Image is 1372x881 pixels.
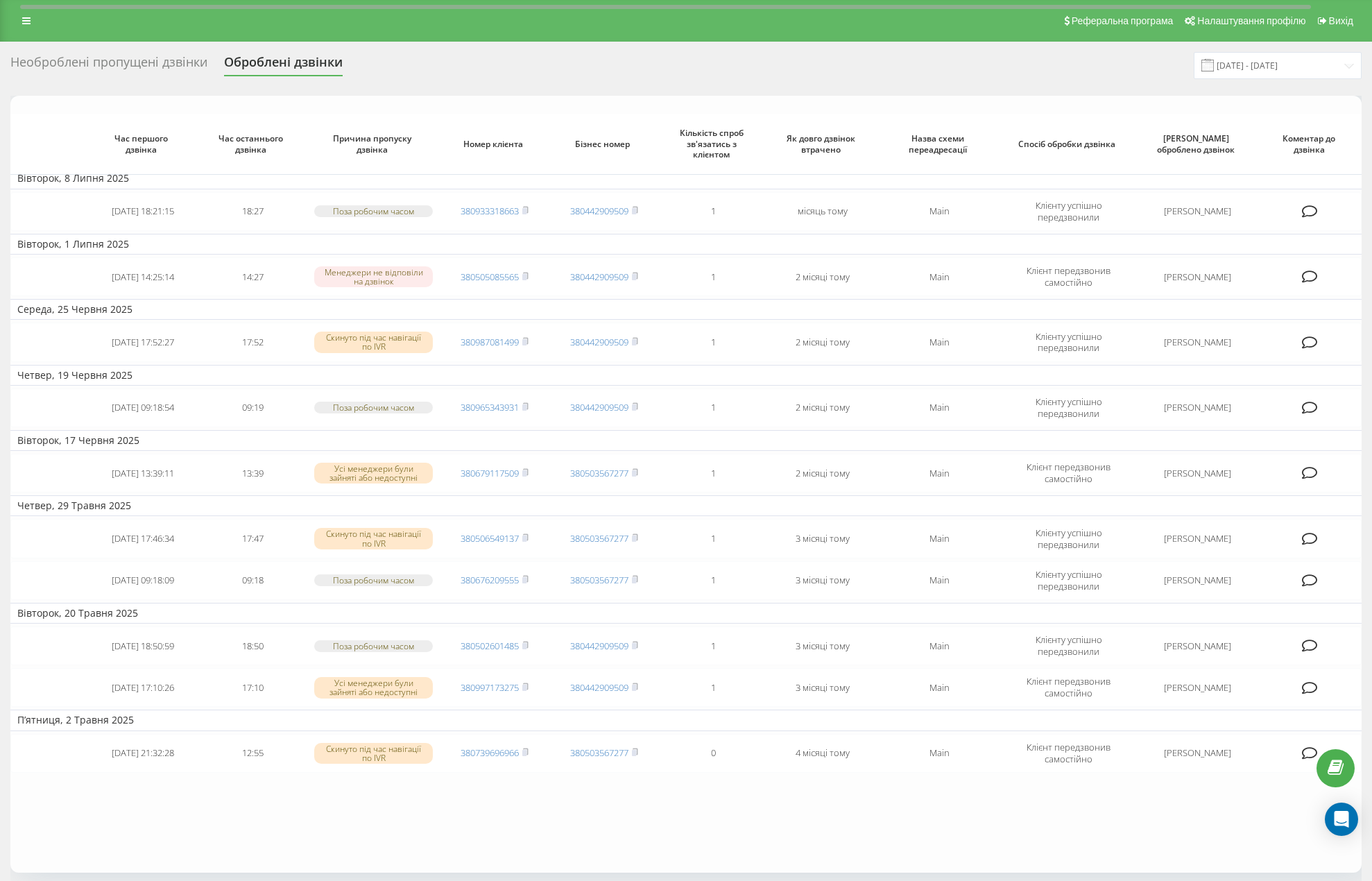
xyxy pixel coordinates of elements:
[461,271,519,283] a: 380505085565
[877,388,1002,427] td: Main
[198,626,307,665] td: 18:50
[877,323,1002,361] td: Main
[768,734,877,773] td: 4 місяці тому
[461,205,519,217] a: 380933318663
[89,561,198,600] td: [DATE] 09:18:09
[461,336,519,348] a: 380987081499
[768,626,877,665] td: 3 місяці тому
[570,401,628,413] a: 380442909509
[877,668,1002,707] td: Main
[1002,561,1135,600] td: Клієнту успішно передзвонили
[877,192,1002,231] td: Main
[89,323,198,361] td: [DATE] 17:52:27
[1002,734,1135,773] td: Клієнт передзвонив самостійно
[198,192,307,231] td: 18:27
[10,430,1362,451] td: Вівторок, 17 Червня 2025
[198,388,307,427] td: 09:19
[570,467,628,479] a: 380503567277
[570,205,628,217] a: 380442909509
[224,55,343,76] div: Оброблені дзвінки
[877,257,1002,296] td: Main
[314,574,433,586] div: Поза робочим часом
[570,574,628,586] a: 380503567277
[461,746,519,759] a: 380739696966
[10,299,1362,320] td: Середа, 25 Червня 2025
[314,743,433,764] div: Скинуто під час навігації по IVR
[659,668,769,707] td: 1
[461,532,519,545] a: 380506549137
[570,336,628,348] a: 380442909509
[1135,519,1260,558] td: [PERSON_NAME]
[89,257,198,296] td: [DATE] 14:25:14
[314,640,433,652] div: Поза робочим часом
[314,332,433,352] div: Скинуто під час навігації по IVR
[768,668,877,707] td: 3 місяці тому
[768,519,877,558] td: 3 місяці тому
[198,561,307,600] td: 09:18
[10,168,1362,189] td: Вівторок, 8 Липня 2025
[314,266,433,287] div: Менеджери не відповіли на дзвінок
[877,519,1002,558] td: Main
[877,561,1002,600] td: Main
[1135,388,1260,427] td: [PERSON_NAME]
[570,746,628,759] a: 380503567277
[1002,626,1135,665] td: Клієнту успішно передзвонили
[877,626,1002,665] td: Main
[89,388,198,427] td: [DATE] 09:18:54
[659,192,769,231] td: 1
[198,454,307,493] td: 13:39
[670,128,756,160] span: Кількість спроб зв'язатись з клієнтом
[659,454,769,493] td: 1
[1147,133,1247,155] span: [PERSON_NAME] оброблено дзвінок
[1135,192,1260,231] td: [PERSON_NAME]
[198,257,307,296] td: 14:27
[10,495,1362,516] td: Четвер, 29 Травня 2025
[1002,323,1135,361] td: Клієнту успішно передзвонили
[1002,192,1135,231] td: Клієнту успішно передзвонили
[659,257,769,296] td: 1
[198,668,307,707] td: 17:10
[1135,626,1260,665] td: [PERSON_NAME]
[768,257,877,296] td: 2 місяці тому
[320,133,427,155] span: Причина пропуску дзвінка
[452,139,538,150] span: Номер клієнта
[890,133,990,155] span: Назва схеми переадресації
[768,323,877,361] td: 2 місяці тому
[1135,561,1260,600] td: [PERSON_NAME]
[89,668,198,707] td: [DATE] 17:10:26
[1002,668,1135,707] td: Клієнт передзвонив самостійно
[1325,803,1358,836] div: Open Intercom Messenger
[1329,15,1353,26] span: Вихід
[89,626,198,665] td: [DATE] 18:50:59
[10,603,1362,624] td: Вівторок, 20 Травня 2025
[1072,15,1174,26] span: Реферальна програма
[659,388,769,427] td: 1
[89,734,198,773] td: [DATE] 21:32:28
[1002,519,1135,558] td: Клієнту успішно передзвонили
[314,205,433,217] div: Поза робочим часом
[659,519,769,558] td: 1
[1015,139,1122,150] span: Спосіб обробки дзвінка
[1135,668,1260,707] td: [PERSON_NAME]
[1197,15,1305,26] span: Налаштування профілю
[1002,454,1135,493] td: Клієнт передзвонив самостійно
[461,467,519,479] a: 380679117509
[780,133,866,155] span: Як довго дзвінок втрачено
[198,519,307,558] td: 17:47
[1135,734,1260,773] td: [PERSON_NAME]
[659,561,769,600] td: 1
[561,139,647,150] span: Бізнес номер
[209,133,295,155] span: Час останнього дзвінка
[10,710,1362,730] td: П’ятниця, 2 Травня 2025
[1002,388,1135,427] td: Клієнту успішно передзвонили
[1002,257,1135,296] td: Клієнт передзвонив самостійно
[89,192,198,231] td: [DATE] 18:21:15
[10,365,1362,386] td: Четвер, 19 Червня 2025
[314,463,433,484] div: Усі менеджери були зайняті або недоступні
[461,640,519,652] a: 380502601485
[198,323,307,361] td: 17:52
[768,561,877,600] td: 3 місяці тому
[10,234,1362,255] td: Вівторок, 1 Липня 2025
[570,640,628,652] a: 380442909509
[877,734,1002,773] td: Main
